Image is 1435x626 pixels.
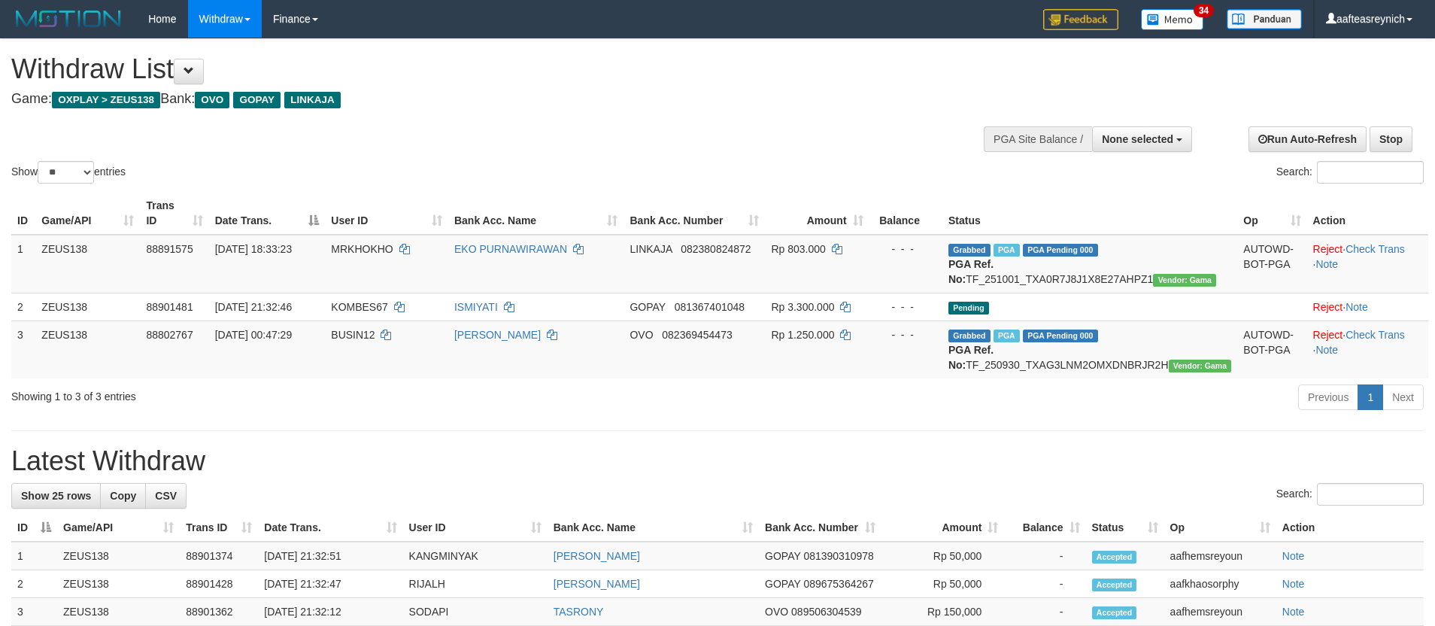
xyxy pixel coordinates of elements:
span: Accepted [1092,579,1137,591]
td: - [1004,598,1085,626]
a: Check Trans [1346,243,1405,255]
td: [DATE] 21:32:51 [258,542,402,570]
td: · · [1307,235,1428,293]
a: Run Auto-Refresh [1248,126,1367,152]
td: · [1307,293,1428,321]
th: Bank Acc. Name: activate to sort column ascending [448,192,624,235]
span: Marked by aafpengsreynich [994,244,1020,257]
span: Copy 081367401048 to clipboard [675,301,745,313]
span: 34 [1194,4,1214,17]
th: Op: activate to sort column ascending [1164,514,1276,542]
span: None selected [1102,133,1173,145]
td: Rp 150,000 [881,598,1004,626]
button: None selected [1092,126,1192,152]
span: Show 25 rows [21,490,91,502]
td: 88901428 [180,570,258,598]
span: OXPLAY > ZEUS138 [52,92,160,108]
a: Reject [1313,243,1343,255]
span: Copy 082380824872 to clipboard [681,243,751,255]
span: KOMBES67 [331,301,387,313]
td: Rp 50,000 [881,570,1004,598]
td: AUTOWD-BOT-PGA [1237,321,1306,378]
td: 2 [11,570,57,598]
b: PGA Ref. No: [948,258,994,285]
th: Game/API: activate to sort column ascending [57,514,180,542]
input: Search: [1317,161,1424,184]
a: Show 25 rows [11,483,101,509]
th: Amount: activate to sort column ascending [881,514,1004,542]
span: BUSIN12 [331,329,375,341]
span: PGA Pending [1023,330,1098,342]
span: Vendor URL: https://trx31.1velocity.biz [1169,360,1232,372]
td: TF_251001_TXA0R7J8J1X8E27AHPZ1 [942,235,1237,293]
th: ID: activate to sort column descending [11,514,57,542]
td: ZEUS138 [57,542,180,570]
span: Accepted [1092,551,1137,564]
span: GOPAY [765,578,800,590]
span: OVO [630,329,653,341]
td: ZEUS138 [35,321,140,378]
a: EKO PURNAWIRAWAN [454,243,567,255]
td: 88901362 [180,598,258,626]
td: - [1004,570,1085,598]
th: Status [942,192,1237,235]
th: Status: activate to sort column ascending [1086,514,1164,542]
span: Copy 089675364267 to clipboard [803,578,873,590]
b: PGA Ref. No: [948,344,994,371]
h4: Game: Bank: [11,92,942,107]
img: Feedback.jpg [1043,9,1118,30]
th: Bank Acc. Number: activate to sort column ascending [623,192,765,235]
a: Reject [1313,329,1343,341]
a: TASRONY [554,606,604,618]
span: Rp 1.250.000 [771,329,834,341]
th: Op: activate to sort column ascending [1237,192,1306,235]
a: Note [1282,578,1305,590]
span: CSV [155,490,177,502]
a: CSV [145,483,187,509]
span: [DATE] 21:32:46 [215,301,292,313]
td: ZEUS138 [35,293,140,321]
div: Showing 1 to 3 of 3 entries [11,383,587,404]
td: 2 [11,293,35,321]
img: MOTION_logo.png [11,8,126,30]
a: [PERSON_NAME] [554,550,640,562]
img: Button%20Memo.svg [1141,9,1204,30]
td: aafhemsreyoun [1164,598,1276,626]
th: Balance [869,192,942,235]
span: Vendor URL: https://trx31.1velocity.biz [1153,274,1216,287]
th: Date Trans.: activate to sort column descending [209,192,326,235]
td: ZEUS138 [35,235,140,293]
th: Action [1307,192,1428,235]
a: Next [1382,384,1424,410]
td: [DATE] 21:32:12 [258,598,402,626]
a: Note [1282,606,1305,618]
input: Search: [1317,483,1424,506]
span: GOPAY [233,92,281,108]
td: 88901374 [180,542,258,570]
td: KANGMINYAK [403,542,548,570]
span: Accepted [1092,606,1137,619]
a: Note [1315,258,1338,270]
span: Rp 3.300.000 [771,301,834,313]
td: ZEUS138 [57,598,180,626]
th: Trans ID: activate to sort column ascending [180,514,258,542]
td: TF_250930_TXAG3LNM2OMXDNBRJR2H [942,321,1237,378]
span: 88901481 [146,301,193,313]
span: OVO [195,92,229,108]
span: OVO [765,606,788,618]
td: ZEUS138 [57,570,180,598]
td: aafhemsreyoun [1164,542,1276,570]
div: - - - [875,299,936,315]
h1: Latest Withdraw [11,446,1424,476]
span: [DATE] 18:33:23 [215,243,292,255]
td: 1 [11,235,35,293]
a: Previous [1298,384,1358,410]
th: Date Trans.: activate to sort column ascending [258,514,402,542]
th: Game/API: activate to sort column ascending [35,192,140,235]
th: Action [1276,514,1424,542]
span: Rp 803.000 [771,243,825,255]
td: 1 [11,542,57,570]
td: Rp 50,000 [881,542,1004,570]
a: Stop [1370,126,1412,152]
span: Copy 081390310978 to clipboard [803,550,873,562]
